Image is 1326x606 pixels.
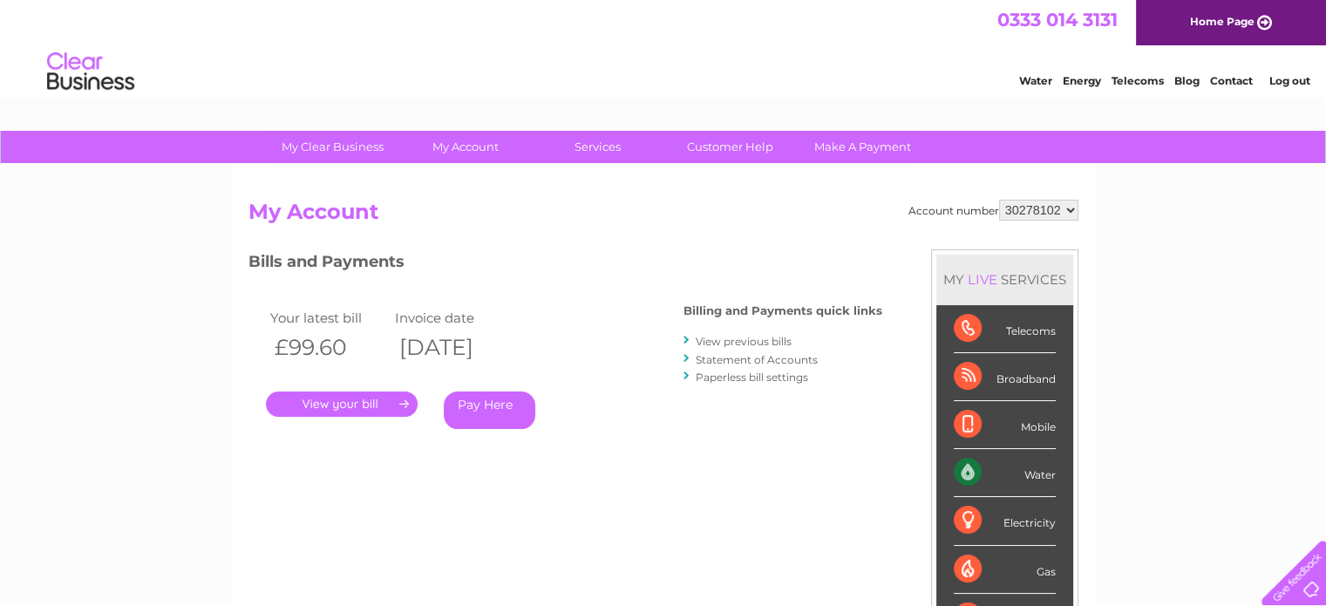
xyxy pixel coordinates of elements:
a: 0333 014 3131 [997,9,1118,31]
a: View previous bills [696,335,792,348]
a: Telecoms [1112,74,1164,87]
h3: Bills and Payments [248,249,882,280]
div: Electricity [954,497,1056,545]
div: Mobile [954,401,1056,449]
img: logo.png [46,45,135,99]
a: Paperless bill settings [696,371,808,384]
a: Blog [1174,74,1200,87]
a: My Clear Business [261,131,405,163]
th: [DATE] [391,330,516,365]
div: Clear Business is a trading name of Verastar Limited (registered in [GEOGRAPHIC_DATA] No. 3667643... [252,10,1076,85]
a: Water [1019,74,1052,87]
div: Account number [908,200,1078,221]
a: Energy [1063,74,1101,87]
td: Your latest bill [266,306,391,330]
th: £99.60 [266,330,391,365]
td: Invoice date [391,306,516,330]
h4: Billing and Payments quick links [683,304,882,317]
a: Make A Payment [791,131,935,163]
div: Telecoms [954,305,1056,353]
div: Broadband [954,353,1056,401]
a: Log out [1268,74,1309,87]
a: Services [526,131,670,163]
a: Statement of Accounts [696,353,818,366]
a: Pay Here [444,392,535,429]
a: My Account [393,131,537,163]
div: Water [954,449,1056,497]
a: Customer Help [658,131,802,163]
div: MY SERVICES [936,255,1073,304]
h2: My Account [248,200,1078,233]
div: LIVE [964,271,1001,288]
div: Gas [954,546,1056,594]
a: . [266,392,418,417]
a: Contact [1210,74,1253,87]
